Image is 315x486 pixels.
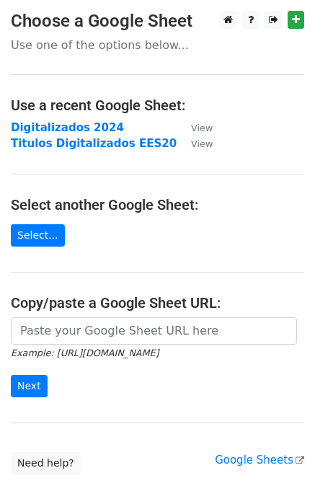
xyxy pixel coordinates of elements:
[11,317,297,345] input: Paste your Google Sheet URL here
[191,138,213,149] small: View
[11,224,65,247] a: Select...
[11,348,159,358] small: Example: [URL][DOMAIN_NAME]
[11,37,304,53] p: Use one of the options below...
[11,137,177,150] a: Titulos Digitalizados EES20
[11,11,304,32] h3: Choose a Google Sheet
[177,137,213,150] a: View
[11,97,304,114] h4: Use a recent Google Sheet:
[215,454,304,467] a: Google Sheets
[11,375,48,397] input: Next
[11,294,304,312] h4: Copy/paste a Google Sheet URL:
[191,123,213,133] small: View
[11,452,81,474] a: Need help?
[11,196,304,213] h4: Select another Google Sheet:
[177,121,213,134] a: View
[11,121,124,134] a: Digitalizados 2024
